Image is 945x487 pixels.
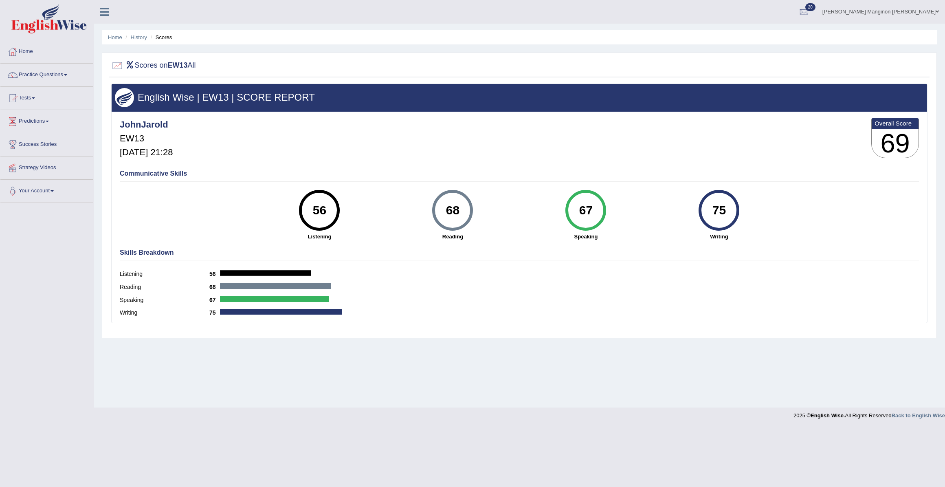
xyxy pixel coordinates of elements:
[0,156,93,177] a: Strategy Videos
[0,110,93,130] a: Predictions
[523,233,648,240] strong: Speaking
[168,61,188,69] b: EW13
[209,297,220,303] b: 67
[111,59,196,72] h2: Scores on All
[438,193,468,227] div: 68
[811,412,845,419] strong: English Wise.
[120,170,919,177] h4: Communicative Skills
[571,193,601,227] div: 67
[0,87,93,107] a: Tests
[120,148,173,157] h5: [DATE] 21:28
[149,33,172,41] li: Scores
[657,233,782,240] strong: Writing
[872,129,919,158] h3: 69
[209,284,220,290] b: 68
[875,120,916,127] b: Overall Score
[892,412,945,419] a: Back to English Wise
[131,34,147,40] a: History
[115,88,134,107] img: wings.png
[0,64,93,84] a: Practice Questions
[793,408,945,419] div: 2025 © All Rights Reserved
[120,120,173,130] h4: JohnJarold
[108,34,122,40] a: Home
[120,296,209,304] label: Speaking
[120,270,209,278] label: Listening
[0,133,93,154] a: Success Stories
[209,271,220,277] b: 56
[257,233,382,240] strong: Listening
[120,283,209,291] label: Reading
[120,134,173,143] h5: EW13
[0,180,93,200] a: Your Account
[0,40,93,61] a: Home
[805,3,815,11] span: 20
[305,193,334,227] div: 56
[120,309,209,317] label: Writing
[209,309,220,316] b: 75
[390,233,515,240] strong: Reading
[115,92,924,103] h3: English Wise | EW13 | SCORE REPORT
[120,249,919,256] h4: Skills Breakdown
[704,193,734,227] div: 75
